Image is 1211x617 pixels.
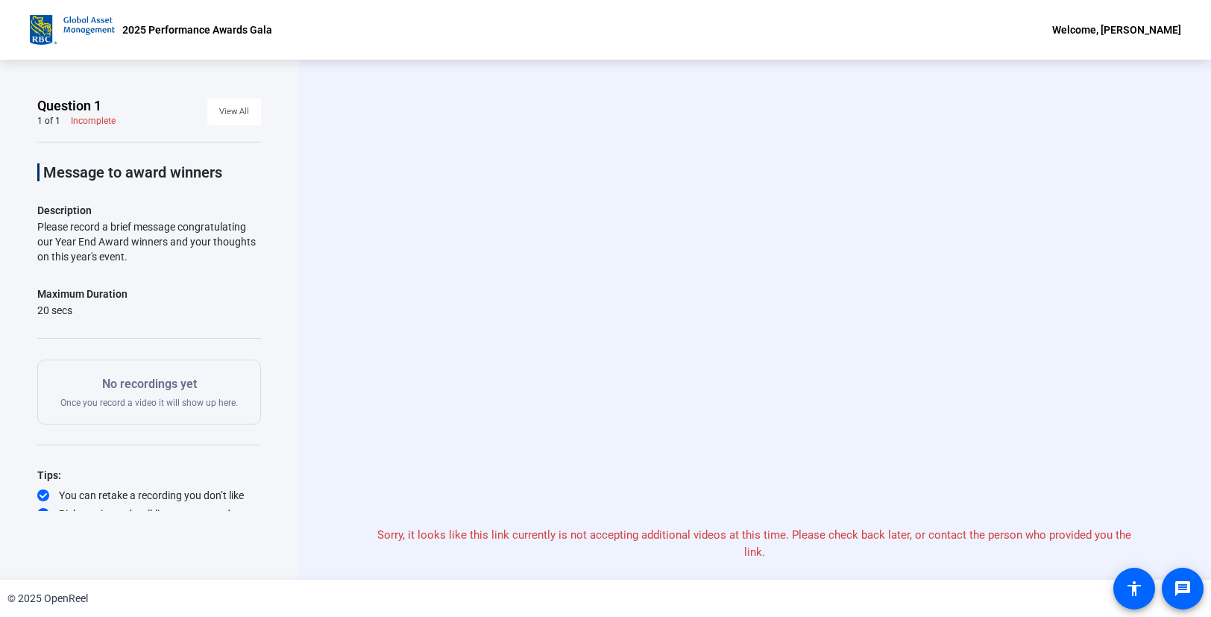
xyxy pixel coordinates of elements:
[1125,580,1143,598] mat-icon: accessibility
[37,466,261,484] div: Tips:
[60,375,238,409] div: Once you record a video it will show up here.
[37,219,261,264] div: Please record a brief message congratulating our Year End Award winners and your thoughts on this...
[37,285,128,303] div: Maximum Duration
[7,591,88,607] div: © 2025 OpenReel
[37,303,128,318] div: 20 secs
[60,375,238,393] p: No recordings yet
[30,15,115,45] img: OpenReel logo
[1052,21,1181,39] div: Welcome, [PERSON_NAME]
[367,527,1142,560] p: Sorry, it looks like this link currently is not accepting additional videos at this time. Please ...
[37,488,261,503] div: You can retake a recording you don’t like
[37,97,101,115] span: Question 1
[37,507,261,522] div: Pick a quiet and well-lit area to record
[219,101,249,123] span: View All
[37,201,261,219] p: Description
[122,21,272,39] p: 2025 Performance Awards Gala
[71,115,116,127] div: Incomplete
[43,163,261,181] p: Message to award winners
[37,115,60,127] div: 1 of 1
[207,98,261,125] button: View All
[1174,580,1192,598] mat-icon: message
